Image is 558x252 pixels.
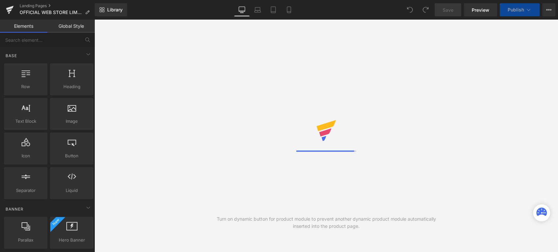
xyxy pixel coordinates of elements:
span: Parallax [6,237,45,244]
a: Desktop [234,3,250,16]
button: Publish [500,3,540,16]
span: Heading [52,83,92,90]
a: Tablet [265,3,281,16]
a: New Library [95,3,127,16]
a: Global Style [47,20,95,33]
span: Separator [6,187,45,194]
span: Preview [472,7,489,13]
button: Redo [419,3,432,16]
span: Image [52,118,92,125]
span: Banner [5,206,24,212]
span: Button [52,152,92,159]
a: Laptop [250,3,265,16]
button: More [542,3,555,16]
a: Preview [464,3,497,16]
span: Base [5,53,18,59]
span: Library [107,7,123,13]
span: Publish [508,7,524,12]
span: Save [443,7,453,13]
span: Icon [6,152,45,159]
button: Undo [403,3,416,16]
span: Liquid [52,187,92,194]
span: OFFICIAL WEB STORE LIMITED ITEM [20,10,82,15]
a: Landing Pages [20,3,95,8]
a: Mobile [281,3,297,16]
span: Hero Banner [52,237,92,244]
span: Row [6,83,45,90]
span: Text Block [6,118,45,125]
div: Turn on dynamic button for product module to prevent another dynamic product module automatically... [211,215,442,230]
